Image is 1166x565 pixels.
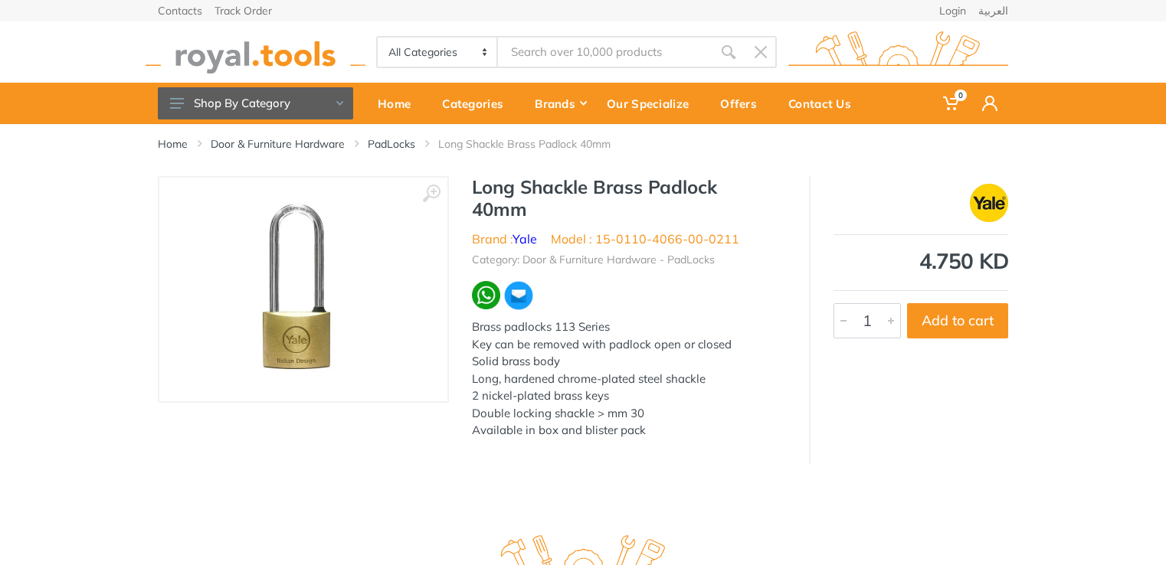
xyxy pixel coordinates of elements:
[367,87,431,119] div: Home
[788,31,1008,73] img: royal.tools Logo
[158,136,188,152] a: Home
[158,136,1008,152] nav: breadcrumb
[431,83,524,124] a: Categories
[513,231,537,247] a: Yale
[472,230,537,248] li: Brand :
[158,5,202,16] a: Contacts
[368,136,415,152] a: PadLocks
[472,252,715,268] li: Category: Door & Furniture Hardware - PadLocks
[239,193,368,386] img: Royal Tools - Long Shackle Brass Padlock 40mm
[472,318,786,439] div: Brass padlocks 113 Series Key can be removed with padlock open or closed Solid brass body Long, h...
[978,5,1008,16] a: العربية
[932,83,971,124] a: 0
[211,136,345,152] a: Door & Furniture Hardware
[367,83,431,124] a: Home
[970,184,1008,222] img: Yale
[438,136,634,152] li: Long Shackle Brass Padlock 40mm
[596,83,709,124] a: Our Specialize
[955,90,967,101] span: 0
[146,31,365,73] img: royal.tools Logo
[472,176,786,220] h1: Long Shackle Brass Padlock 40mm
[939,5,966,16] a: Login
[158,87,353,119] button: Shop By Category
[778,87,872,119] div: Contact Us
[378,38,498,67] select: Category
[907,303,1008,338] button: Add to cart
[215,5,272,16] a: Track Order
[524,87,596,119] div: Brands
[834,250,1008,272] div: 4.750 KD
[498,36,712,68] input: Site search
[551,230,739,248] li: Model : 15-0110-4066-00-0211
[503,280,535,312] img: ma.webp
[709,87,778,119] div: Offers
[596,87,709,119] div: Our Specialize
[778,83,872,124] a: Contact Us
[431,87,524,119] div: Categories
[709,83,778,124] a: Offers
[472,281,500,309] img: wa.webp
